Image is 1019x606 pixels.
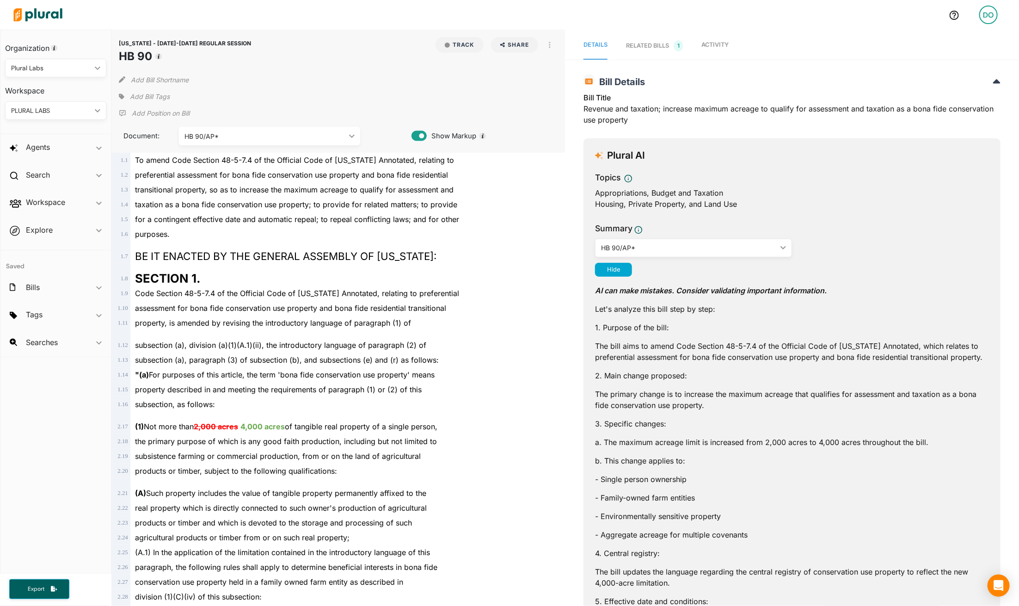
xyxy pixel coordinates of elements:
div: Tooltip anchor [479,132,487,140]
span: 1 . 6 [121,231,128,237]
h2: Agents [26,142,50,152]
p: b. This change applies to: [595,455,989,466]
span: Activity [701,41,729,48]
div: Tooltip anchor [50,44,58,52]
div: Revenue and taxation; increase maximum acreage to qualify for assessment and taxation as a bona f... [583,92,1001,131]
a: Activity [701,32,729,60]
p: - Aggregate acreage for multiple covenants [595,529,989,540]
h3: Bill Title [583,92,1001,103]
span: [US_STATE] - [DATE]-[DATE] REGULAR SESSION [119,40,251,47]
p: 3. Specific changes: [595,418,989,429]
div: Plural Labs [11,63,91,73]
span: 2 . 26 [117,564,128,570]
h3: Organization [5,35,106,55]
div: Appropriations, Budget and Taxation [595,187,989,198]
span: 1 . 15 [117,386,128,393]
h4: Saved [0,250,111,273]
span: 1 . 4 [121,201,128,208]
p: 1. Purpose of the bill: [595,322,989,333]
p: - Family-owned farm entities [595,492,989,503]
p: a. The maximum acreage limit is increased from 2,000 acres to 4,000 acres throughout the bill. [595,437,989,448]
h2: Bills [26,282,40,292]
span: 1 . 2 [121,172,128,178]
span: Not more than of tangible real property of a single person, [135,422,437,431]
button: Add Bill Shortname [131,72,189,87]
h3: Topics [595,172,620,184]
span: 1 . 3 [121,186,128,193]
p: - Single person ownership [595,474,989,485]
span: Hide [607,266,620,273]
span: 2 . 27 [117,579,128,585]
h2: Explore [26,225,53,235]
p: The bill aims to amend Code Section 48-5-7.4 of the Official Code of [US_STATE] Annotated, which ... [595,340,989,363]
span: subsection (a), paragraph (3) of subsection (b), and subsections (e) and (r) as follows: [135,355,439,365]
div: HB 90/AP* [601,243,777,253]
div: Add Position Statement [119,106,190,120]
span: Add Bill Tags [130,92,170,101]
span: 2 . 28 [117,594,128,600]
p: The primary change is to increase the maximum acreage that qualifies for assessment and taxation ... [595,389,989,411]
h3: Plural AI [607,150,645,161]
p: AI can make mistakes. Consider validating important information. [595,281,989,296]
span: assessment for bona fide conservation use property and bona fide residential transitional [135,303,446,313]
strong: (1) [135,422,144,431]
div: Housing, Private Property, and Land Use [595,198,989,210]
div: DO [979,6,998,24]
h2: Tags [26,309,43,320]
span: subsection (a), division (a)(1)(A.1)(ii), the introductory language of paragraph (2) of [135,340,426,350]
p: 2. Main change proposed: [595,370,989,381]
span: conservation use property held in a family owned farm entity as described in [135,577,403,587]
span: preferential assessment for bona fide conservation use property and bona fide residential [135,170,448,179]
span: 2 . 17 [117,423,128,430]
span: 2 . 21 [117,490,128,496]
h2: Workspace [26,197,65,207]
span: Document: [119,131,168,141]
span: BE IT ENACTED BY THE GENERAL ASSEMBLY OF [US_STATE]: [135,250,436,262]
span: 1 . 7 [121,253,128,260]
p: 4. Central registry: [595,548,989,559]
span: Bill Details [595,76,645,87]
del: 2,000 acres [194,422,238,431]
span: Show Markup [427,131,476,141]
span: subsection, as follows: [135,400,215,409]
a: Details [583,32,608,60]
button: Hide [595,263,632,277]
span: 2 . 22 [117,505,128,511]
div: RELATED BILLS [626,40,683,51]
h2: Searches [26,337,58,347]
h1: HB 90 [119,48,251,65]
span: 1 . 16 [117,401,128,408]
span: 1 . 10 [117,305,128,311]
span: division (1)(C)(iv) of this subsection: [135,592,262,601]
span: the primary purpose of which is any good faith production, including but not limited to [135,437,437,446]
p: The bill updates the language regarding the central registry of conservation use property to refl... [595,566,989,588]
span: subsistence farming or commercial production, from or on the land of agricultural [135,451,421,461]
strong: (A) [135,489,146,498]
h3: Workspace [5,77,106,98]
span: transitional property, so as to increase the maximum acreage to qualify for assessment and [135,185,454,194]
p: Add Position on Bill [132,109,190,118]
span: 2 . 20 [117,468,128,474]
span: 2 . 18 [117,438,128,445]
p: - Environmentally sensitive property [595,511,989,522]
span: products or timber and which is devoted to the storage and processing of such [135,518,412,527]
span: Export [21,585,51,593]
span: 1 . 11 [118,320,128,326]
button: Track [436,37,484,53]
span: purposes. [135,229,170,239]
span: 2 . 19 [117,453,128,459]
span: Details [583,41,608,48]
span: for a contingent effective date and automatic repeal; to repeal conflicting laws; and for other [135,215,459,224]
span: property, is amended by revising the introductory language of paragraph (1) of [135,318,411,328]
div: Add tags [119,90,170,104]
span: real property which is directly connected to such owner's production of agricultural [135,503,427,513]
span: (A.1) In the application of the limitation contained in the introductory language of this [135,548,430,557]
span: For purposes of this article, the term 'bona fide conservation use property' means [135,370,435,379]
span: 1 . 14 [117,371,128,378]
span: Code Section 48-5-7.4 of the Official Code of [US_STATE] Annotated, relating to preferential [135,289,459,298]
span: taxation as a bona fide conservation use property; to provide for related matters; to provide [135,200,457,209]
span: products or timber, subject to the following qualifications: [135,466,337,476]
div: PLURAL LABS [11,106,91,116]
span: 1 . 5 [121,216,128,223]
span: paragraph, the following rules shall apply to determine beneficial interests in bona fide [135,563,437,572]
